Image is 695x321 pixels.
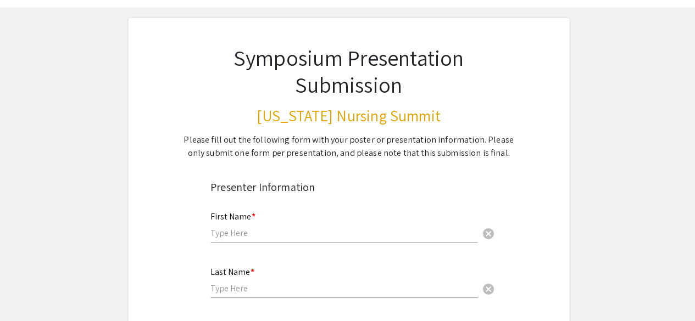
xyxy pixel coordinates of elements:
div: Please fill out the following form with your poster or presentation information. Please only subm... [182,133,514,159]
span: cancel [480,226,493,239]
h1: Symposium Presentation Submission [182,44,514,97]
button: Clear [476,275,498,297]
div: Presenter Information [210,178,485,194]
mat-label: First Name [210,210,255,221]
iframe: Chat [8,272,47,313]
input: Type Here [210,226,476,238]
mat-label: Last Name [210,264,254,276]
input: Type Here [210,281,476,292]
button: Clear [476,221,498,243]
h3: [US_STATE] Nursing Summit [182,106,514,125]
span: cancel [480,281,493,294]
